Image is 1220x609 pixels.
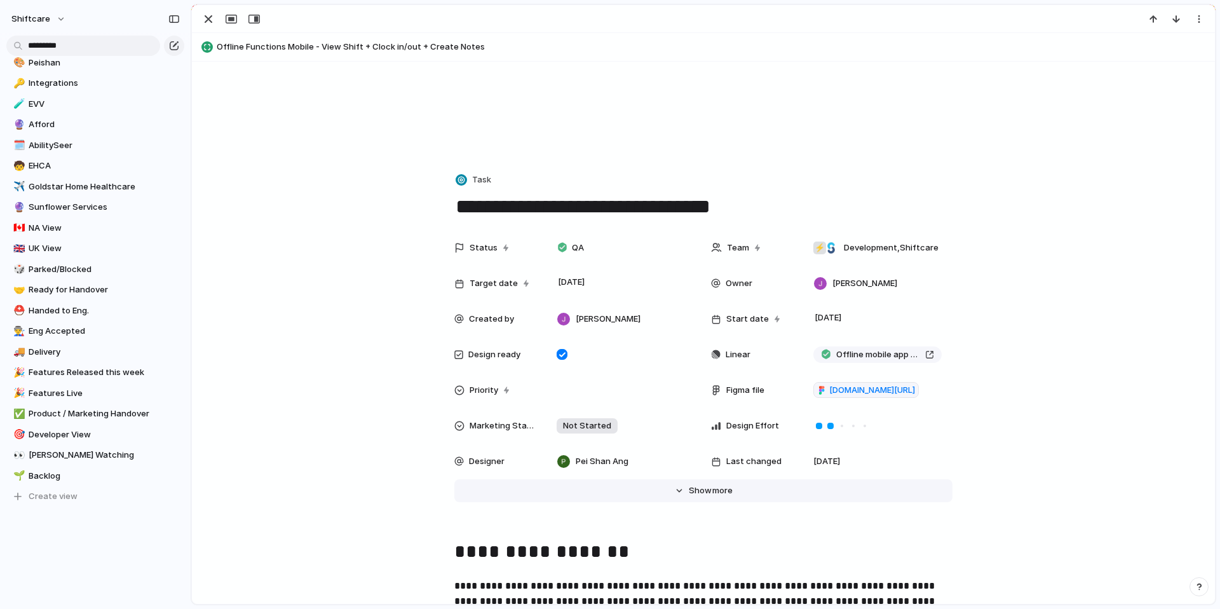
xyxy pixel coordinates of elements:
div: 🇨🇦 [13,221,22,235]
span: Integrations [29,77,180,90]
a: 👀[PERSON_NAME] Watching [6,446,184,465]
span: Linear [726,348,750,361]
a: 🎯Developer View [6,425,184,444]
div: 🚚 [13,345,22,359]
button: Showmore [454,479,952,502]
span: Product / Marketing Handover [29,407,180,420]
span: Peishan [29,57,180,69]
a: 👨‍🏭Eng Accepted [6,322,184,341]
span: Parked/Blocked [29,263,180,276]
a: ⛑️Handed to Eng. [6,301,184,320]
div: 🎲Parked/Blocked [6,260,184,279]
span: [DATE] [813,455,840,468]
button: 🧪 [11,98,24,111]
span: Sunflower Services [29,201,180,214]
div: 🤝 [13,283,22,298]
span: Created by [469,313,514,325]
div: ✅ [13,407,22,421]
button: 🗓️ [11,139,24,152]
button: 🔮 [11,201,24,214]
div: ⛑️ [13,303,22,318]
div: 🎉Features Live [6,384,184,403]
span: shiftcare [11,13,50,25]
span: Goldstar Home Healthcare [29,181,180,193]
span: Task [472,174,491,186]
button: ⛑️ [11,304,24,317]
button: 🧒 [11,160,24,172]
span: Development , Shiftcare [844,242,939,254]
div: ⚡ [813,242,826,254]
a: 🇬🇧UK View [6,239,184,258]
button: Create view [6,487,184,506]
span: Figma file [726,384,764,397]
span: Ready for Handover [29,284,180,296]
button: 🎨 [11,57,24,69]
button: ✅ [11,407,24,420]
button: 🇬🇧 [11,242,24,255]
div: 🧪 [13,97,22,111]
a: 🇨🇦NA View [6,219,184,238]
div: 🎯 [13,427,22,442]
div: ✈️Goldstar Home Healthcare [6,177,184,196]
span: Backlog [29,470,180,482]
button: 🎯 [11,428,24,441]
span: [PERSON_NAME] Watching [29,449,180,462]
button: 🇨🇦 [11,222,24,235]
span: EHCA [29,160,180,172]
span: Handed to Eng. [29,304,180,317]
button: 👨‍🏭 [11,325,24,338]
div: 🔮 [13,200,22,215]
div: 🎨 [13,55,22,70]
span: AbilitySeer [29,139,180,152]
div: 🔑 [13,76,22,91]
a: 🎉Features Released this week [6,363,184,382]
span: Offline mobile app phase 1 [836,348,920,361]
button: Task [453,171,495,189]
div: 👀 [13,448,22,463]
button: 🎉 [11,366,24,379]
button: 🎲 [11,263,24,276]
div: 🎉 [13,386,22,400]
span: Design Effort [726,420,779,432]
button: 🌱 [11,470,24,482]
span: Status [470,242,498,254]
button: 🤝 [11,284,24,296]
a: 🎨Peishan [6,53,184,72]
span: UK View [29,242,180,255]
div: 🔑Integrations [6,74,184,93]
span: Last changed [726,455,782,468]
a: ✅Product / Marketing Handover [6,404,184,423]
div: 🧒EHCA [6,156,184,175]
span: Show [689,484,712,497]
span: Team [727,242,749,254]
button: shiftcare [6,9,72,29]
a: [DOMAIN_NAME][URL] [813,382,919,399]
span: Developer View [29,428,180,441]
span: Delivery [29,346,180,359]
span: more [712,484,733,497]
a: 🗓️AbilitySeer [6,136,184,155]
span: NA View [29,222,180,235]
div: 👨‍🏭 [13,324,22,339]
span: Priority [470,384,498,397]
span: Offline Functions Mobile - View Shift + Clock in/out + Create Notes [217,41,1209,53]
span: Features Released this week [29,366,180,379]
span: Designer [469,455,505,468]
button: 🚚 [11,346,24,359]
span: [DATE] [555,275,588,290]
a: 🌱Backlog [6,467,184,486]
button: Offline Functions Mobile - View Shift + Clock in/out + Create Notes [198,37,1209,57]
span: [DATE] [811,310,845,325]
span: Marketing Status [470,420,536,432]
button: 🎉 [11,387,24,400]
div: 🎉 [13,366,22,380]
a: 🧪EVV [6,95,184,114]
span: [DOMAIN_NAME][URL] [829,384,915,397]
